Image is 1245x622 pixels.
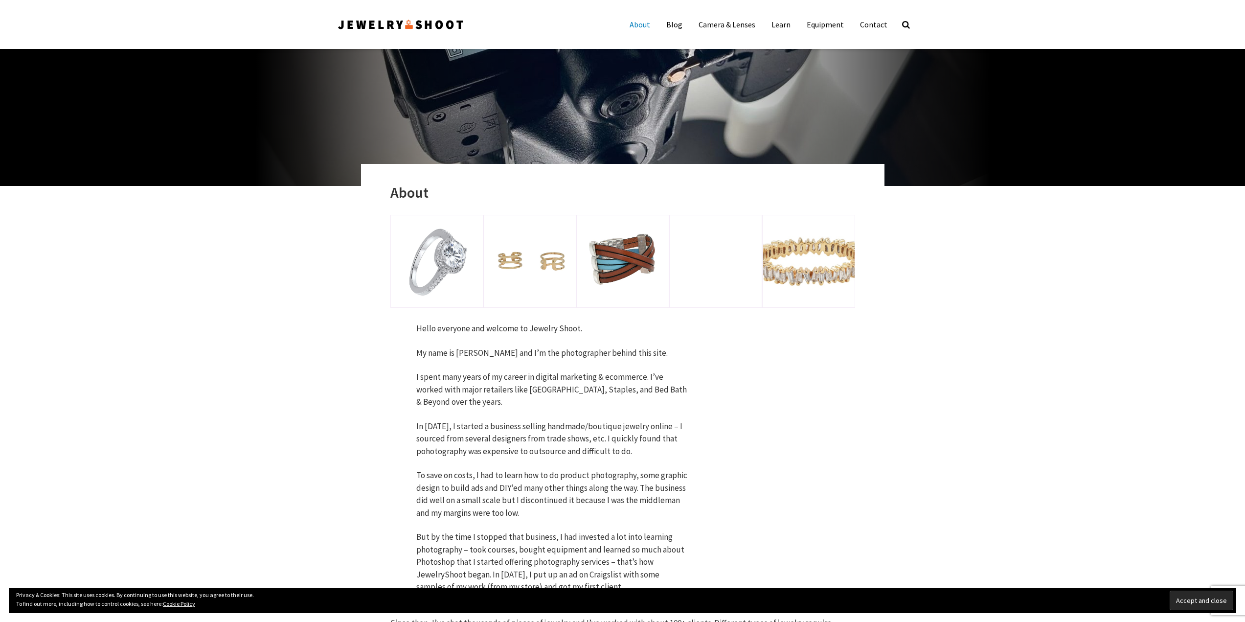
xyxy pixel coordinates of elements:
a: Equipment [799,15,851,34]
a: Learn [764,15,798,34]
a: Camera & Lenses [691,15,763,34]
div: Privacy & Cookies: This site uses cookies. By continuing to use this website, you agree to their ... [9,588,1236,613]
input: Accept and close [1170,591,1233,610]
a: Contact [853,15,895,34]
a: Blog [659,15,690,34]
a: About [622,15,657,34]
a: Cookie Policy [163,600,195,607]
img: Jewelry Photographer Bay Area - San Francisco | Nationwide via Mail [337,17,465,32]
